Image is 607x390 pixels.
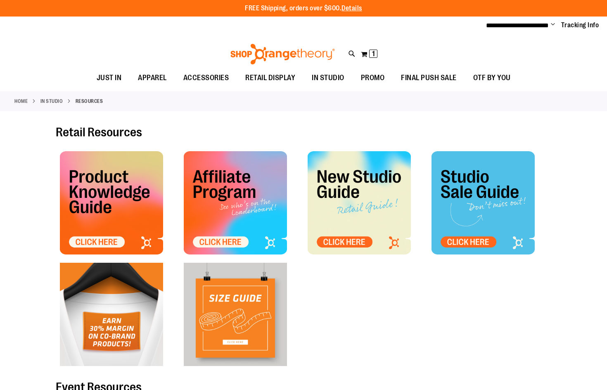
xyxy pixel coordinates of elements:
[229,44,336,64] img: Shop Orangetheory
[393,69,465,88] a: FINAL PUSH SALE
[60,263,163,366] img: OTF Tile - Co Brand Marketing
[303,69,353,87] a: IN STUDIO
[14,97,28,105] a: Home
[183,69,229,87] span: ACCESSORIES
[184,263,287,366] a: click here for Size Guide
[341,5,362,12] a: Details
[432,151,535,254] img: OTF - Studio Sale Tile
[138,69,167,87] span: APPAREL
[56,126,551,139] h2: Retail Resources
[372,50,375,58] span: 1
[184,263,287,366] img: size guide
[551,21,555,29] button: Account menu
[237,69,303,88] a: RETAIL DISPLAY
[353,69,393,88] a: PROMO
[76,97,103,105] strong: Resources
[561,21,599,30] a: Tracking Info
[473,69,511,87] span: OTF BY YOU
[245,4,362,13] p: FREE Shipping, orders over $600.
[401,69,457,87] span: FINAL PUSH SALE
[88,69,130,88] a: JUST IN
[130,69,175,88] a: APPAREL
[184,151,287,254] img: OTF Affiliate Tile
[40,97,63,105] a: IN STUDIO
[175,69,237,88] a: ACCESSORIES
[465,69,519,88] a: OTF BY YOU
[312,69,344,87] span: IN STUDIO
[97,69,122,87] span: JUST IN
[245,69,295,87] span: RETAIL DISPLAY
[361,69,385,87] span: PROMO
